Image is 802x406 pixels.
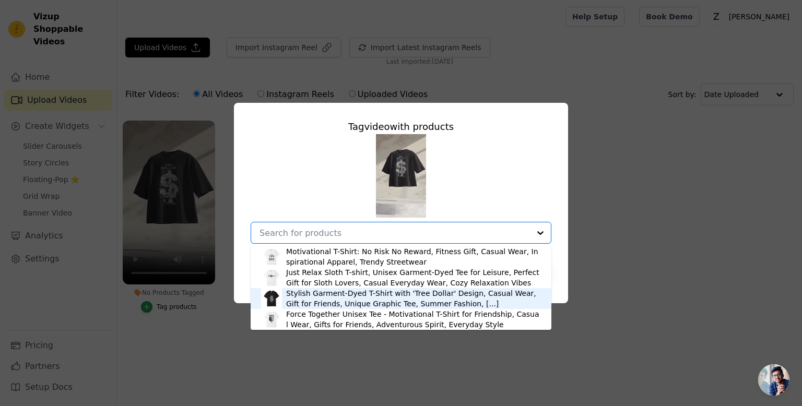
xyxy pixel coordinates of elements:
[376,134,426,218] img: reel-preview-rs43sn-u3.myshopify.com-3698979041650623248_76604411973.jpeg
[260,228,530,238] input: Search for products
[251,120,551,134] div: Tag video with products
[286,267,541,288] div: Just Relax Sloth T-shirt, Unisex Garment-Dyed Tee for Leisure, Perfect Gift for Sloth Lovers, Cas...
[286,246,541,267] div: Motivational T-Shirt: No Risk No Reward, Fitness Gift, Casual Wear, Inspirational Apparel, Trendy...
[286,288,541,309] div: Stylish Garment-Dyed T-Shirt with 'Tree Dollar' Design, Casual Wear, Gift for Friends, Unique Gra...
[286,309,541,330] div: Force Together Unisex Tee - Motivational T-Shirt for Friendship, Casual Wear, Gifts for Friends, ...
[261,267,282,288] img: product thumbnail
[261,288,282,309] img: product thumbnail
[261,309,282,330] img: product thumbnail
[261,246,282,267] img: product thumbnail
[758,364,789,396] a: Open de chat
